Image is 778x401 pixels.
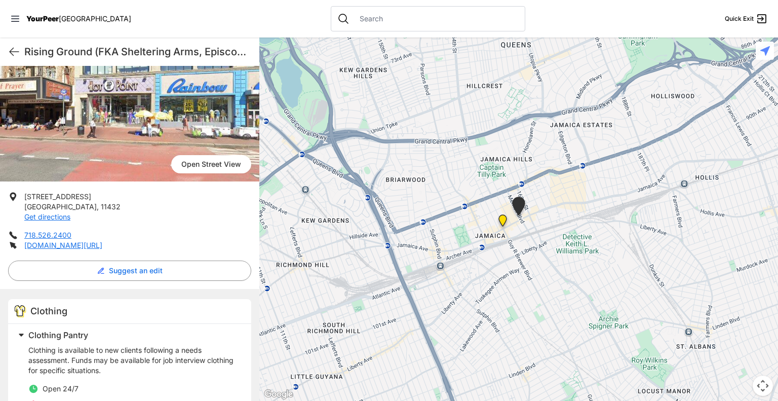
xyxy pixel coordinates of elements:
img: Google [262,388,295,401]
span: 11432 [101,202,121,211]
span: Clothing Pantry [28,330,88,340]
button: Map camera controls [753,376,773,396]
p: Clothing is available to new clients following a needs assessment. Funds may be available for job... [28,345,239,376]
span: [GEOGRAPHIC_DATA] [24,202,97,211]
span: Clothing [30,306,67,316]
a: Quick Exit [725,13,768,25]
h1: Rising Ground (FKA Sheltering Arms, Episcopal Social Services) [24,45,251,59]
a: 718.526.2400 [24,231,71,239]
span: YourPeer [26,14,59,23]
span: Suggest an edit [109,266,163,276]
span: [STREET_ADDRESS] [24,192,91,201]
span: , [97,202,99,211]
div: Jamaica DYCD Youth Drop-in Center - Safe Space (grey door between Tabernacle of Prayer and Hot Po... [510,197,527,220]
a: YourPeer[GEOGRAPHIC_DATA] [26,16,131,22]
button: Suggest an edit [8,261,251,281]
a: Open Street View [171,155,251,173]
a: Open this area in Google Maps (opens a new window) [262,388,295,401]
a: Get directions [24,212,70,221]
span: Quick Exit [725,15,754,23]
span: [GEOGRAPHIC_DATA] [59,14,131,23]
span: Open 24/7 [43,384,79,393]
div: Queens [496,214,509,231]
a: [DOMAIN_NAME][URL] [24,241,102,249]
input: Search [354,14,519,24]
